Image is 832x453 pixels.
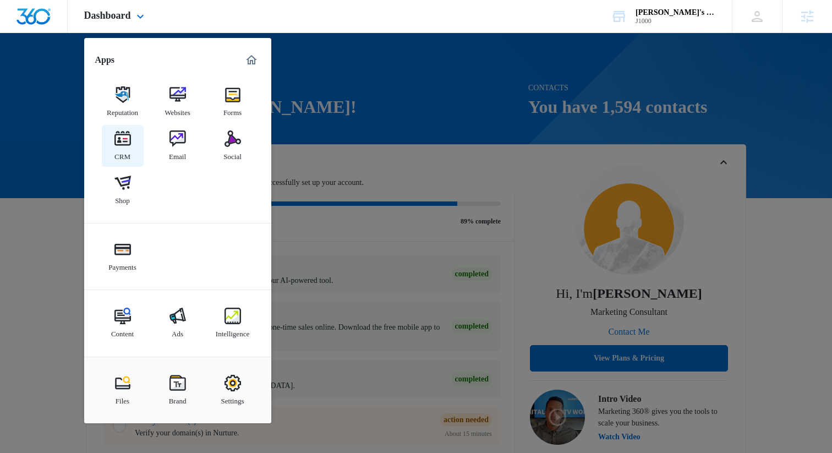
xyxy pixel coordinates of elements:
[216,324,249,339] div: Intelligence
[212,125,254,167] a: Social
[111,324,134,339] div: Content
[95,54,115,65] h2: Apps
[172,324,183,339] div: Ads
[636,17,716,25] div: account id
[169,391,187,406] div: Brand
[116,391,129,406] div: Files
[223,103,242,117] div: Forms
[102,302,144,344] a: Content
[221,391,244,406] div: Settings
[169,147,186,161] div: Email
[212,302,254,344] a: Intelligence
[223,147,242,161] div: Social
[212,81,254,123] a: Forms
[165,103,190,117] div: Websites
[157,81,199,123] a: Websites
[102,369,144,411] a: Files
[102,236,144,277] a: Payments
[102,169,144,211] a: Shop
[84,10,131,21] span: Dashboard
[108,258,136,272] div: Payments
[157,369,199,411] a: Brand
[157,302,199,344] a: Ads
[157,125,199,167] a: Email
[107,103,138,117] div: Reputation
[212,369,254,411] a: Settings
[102,81,144,123] a: Reputation
[243,51,260,69] a: Marketing 360® Dashboard
[114,147,130,161] div: CRM
[102,125,144,167] a: CRM
[636,8,716,17] div: account name
[115,191,130,205] div: Shop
